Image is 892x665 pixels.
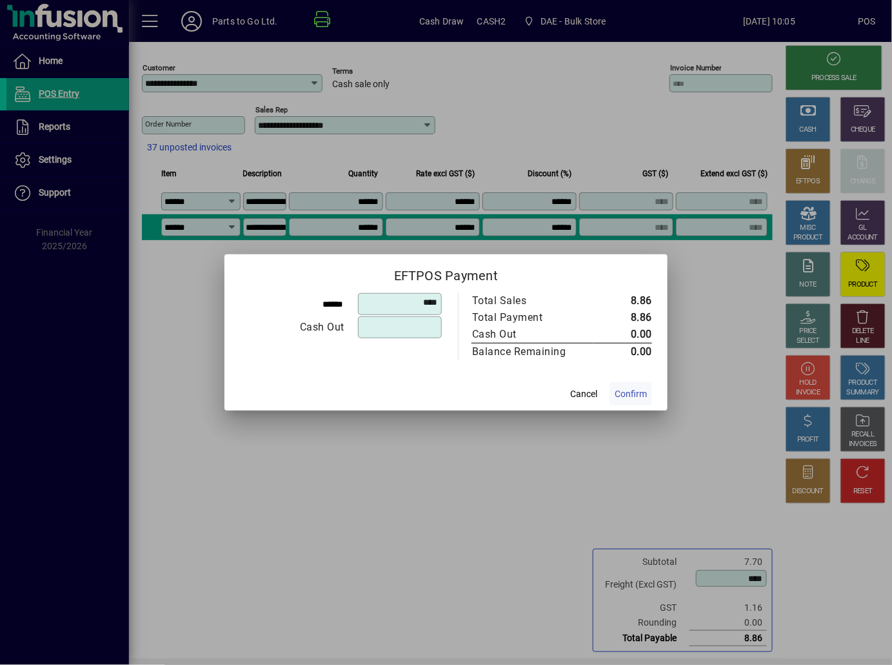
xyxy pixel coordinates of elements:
[593,343,652,361] td: 0.00
[610,382,652,405] button: Confirm
[593,292,652,309] td: 8.86
[472,344,580,360] div: Balance Remaining
[471,292,593,309] td: Total Sales
[615,387,647,401] span: Confirm
[593,309,652,326] td: 8.86
[224,254,668,292] h2: EFTPOS Payment
[563,382,604,405] button: Cancel
[472,327,580,342] div: Cash Out
[593,326,652,343] td: 0.00
[241,320,344,335] div: Cash Out
[471,309,593,326] td: Total Payment
[570,387,597,401] span: Cancel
